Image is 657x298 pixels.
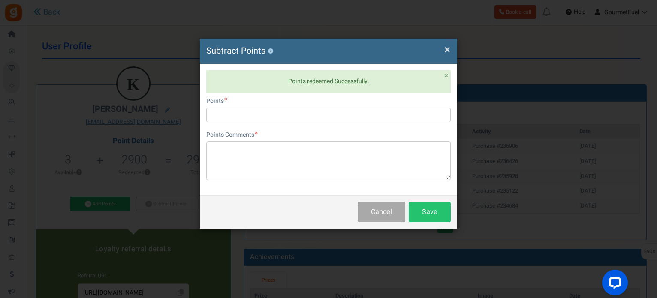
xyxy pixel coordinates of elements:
[444,42,450,58] span: ×
[268,48,273,54] button: ?
[358,202,405,222] button: Cancel
[206,45,451,57] h4: Subtract Points
[409,202,451,222] button: Save
[206,97,227,105] label: Points
[206,70,451,93] div: Points redeemed Successfully.
[206,131,258,139] label: Points Comments
[444,70,448,81] span: ×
